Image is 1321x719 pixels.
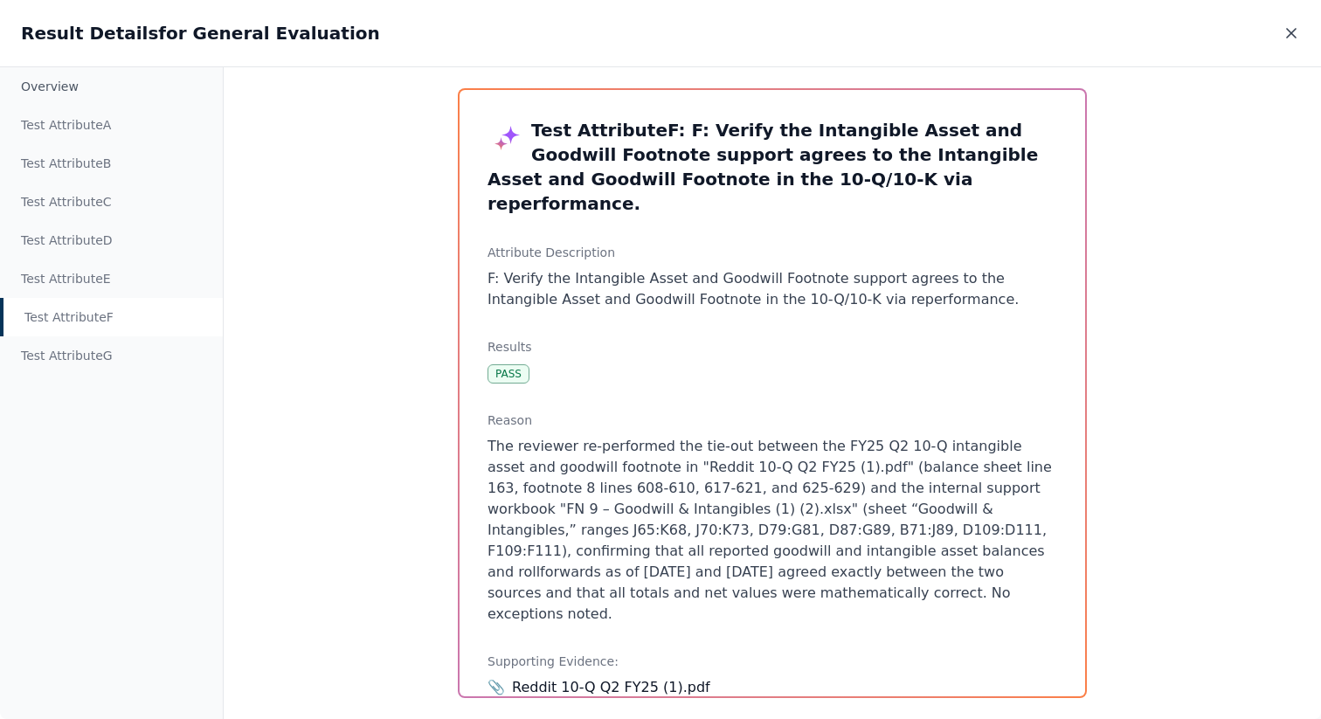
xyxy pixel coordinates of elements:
[488,411,1057,429] h3: Reason
[488,268,1057,310] p: F: Verify the Intangible Asset and Goodwill Footnote support agrees to the Intangible Asset and G...
[488,653,1057,670] h3: Supporting Evidence:
[488,364,529,384] div: Pass
[488,338,1057,356] h3: Results
[488,244,1057,261] h3: Attribute Description
[488,677,505,698] span: 📎
[512,677,1057,698] div: Reddit 10-Q Q2 FY25 (1).pdf
[488,436,1057,625] p: The reviewer re-performed the tie-out between the FY25 Q2 10-Q intangible asset and goodwill foot...
[488,118,1057,216] h3: Test Attribute F : F: Verify the Intangible Asset and Goodwill Footnote support agrees to the Int...
[21,21,380,45] h2: Result Details for General Evaluation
